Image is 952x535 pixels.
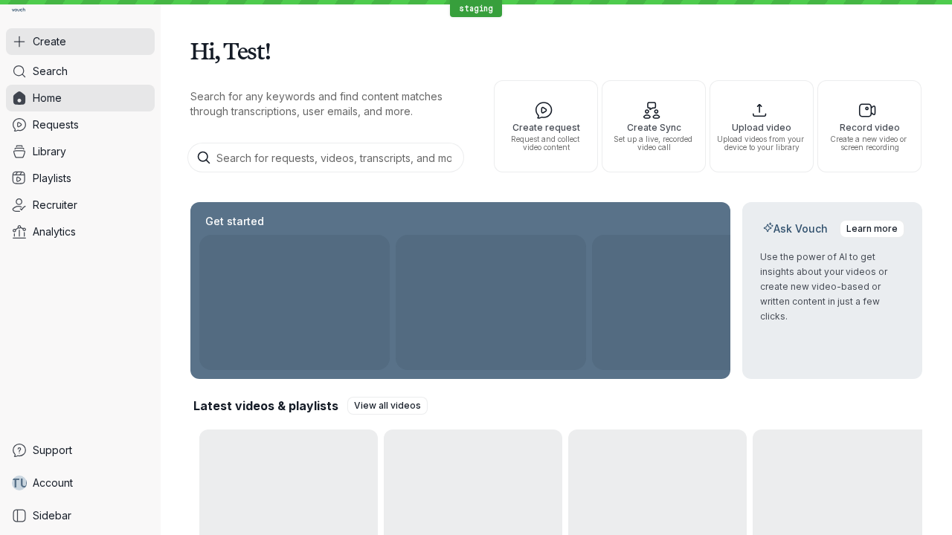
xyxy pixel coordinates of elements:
button: Create SyncSet up a live, recorded video call [602,80,706,172]
h2: Latest videos & playlists [193,398,338,414]
button: Create [6,28,155,55]
h1: Hi, Test! [190,30,922,71]
span: Upload videos from your device to your library [716,135,807,152]
a: Go to homepage [6,6,31,16]
a: Home [6,85,155,111]
span: View all videos [354,398,421,413]
span: U [20,476,28,490]
span: Playlists [33,171,71,186]
span: Search [33,64,68,79]
span: Create Sync [608,123,699,132]
button: Record videoCreate a new video or screen recording [817,80,922,172]
span: Library [33,144,66,159]
span: Account [33,476,73,490]
input: Search for requests, videos, transcripts, and more... [187,143,464,172]
h2: Ask Vouch [760,221,831,236]
span: Analytics [33,224,76,239]
button: Upload videoUpload videos from your device to your library [710,80,814,172]
span: Create request [501,123,591,132]
span: Learn more [846,221,898,236]
p: Search for any keywords and find content matches through transcriptions, user emails, and more. [190,89,467,119]
a: View all videos [347,397,428,415]
span: Requests [33,117,79,132]
a: Analytics [6,218,155,245]
span: Request and collect video content [501,135,591,152]
span: Support [33,443,72,458]
span: Record video [824,123,915,132]
a: Search [6,58,155,85]
a: Support [6,437,155,464]
span: Create [33,34,66,49]
span: T [11,476,20,490]
a: Sidebar [6,502,155,529]
a: Learn more [840,220,904,238]
a: Library [6,138,155,165]
span: Recruiter [33,198,77,213]
span: Set up a live, recorded video call [608,135,699,152]
p: Use the power of AI to get insights about your videos or create new video-based or written conten... [760,250,904,324]
span: Create a new video or screen recording [824,135,915,152]
button: Create requestRequest and collect video content [494,80,598,172]
a: Playlists [6,165,155,192]
span: Home [33,91,62,106]
a: TUAccount [6,470,155,496]
a: Requests [6,111,155,138]
span: Sidebar [33,508,71,523]
h2: Get started [202,214,267,229]
a: Recruiter [6,192,155,218]
span: Upload video [716,123,807,132]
